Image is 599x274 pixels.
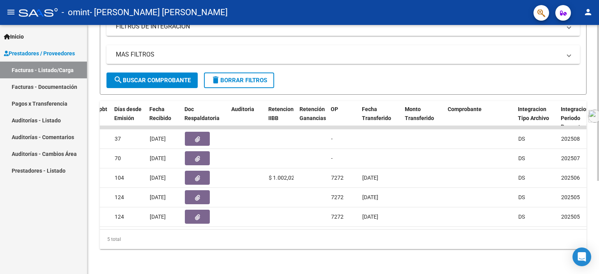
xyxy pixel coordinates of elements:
span: [DATE] [150,194,166,200]
span: Comprobante [448,106,482,112]
span: Retencion IIBB [268,106,294,121]
button: Borrar Filtros [204,72,274,88]
mat-icon: search [113,75,123,85]
span: 7272 [331,194,344,200]
mat-expansion-panel-header: FILTROS DE INTEGRACION [106,17,580,36]
span: Fecha Cpbt [79,106,107,112]
span: [DATE] [150,136,166,142]
span: 124 [115,194,124,200]
span: [DATE] [362,214,378,220]
span: 202507 [561,155,580,161]
mat-icon: menu [6,7,16,17]
span: DS [518,194,525,200]
mat-icon: person [583,7,593,17]
span: 104 [115,175,124,181]
span: [DATE] [150,175,166,181]
span: Integracion Tipo Archivo [518,106,549,121]
span: 202506 [561,175,580,181]
span: - [PERSON_NAME] [PERSON_NAME] [90,4,228,21]
span: $ 1.002,02 [269,175,294,181]
span: DS [518,214,525,220]
span: - [331,136,333,142]
span: Inicio [4,32,24,41]
span: 202505 [561,214,580,220]
span: OP [331,106,338,112]
span: DS [518,175,525,181]
span: DS [518,155,525,161]
span: - omint [62,4,90,21]
span: Borrar Filtros [211,77,267,84]
span: Prestadores / Proveedores [4,49,75,58]
span: [DATE] [362,175,378,181]
span: Retención Ganancias [299,106,326,121]
span: 70 [115,155,121,161]
span: - [331,155,333,161]
span: Integracion Periodo Presentacion [561,106,594,130]
span: [DATE] [362,194,378,200]
span: 7272 [331,175,344,181]
span: Buscar Comprobante [113,77,191,84]
span: 7272 [331,214,344,220]
span: 124 [115,214,124,220]
span: Auditoria [231,106,254,112]
span: [DATE] [150,214,166,220]
span: Doc Respaldatoria [184,106,220,121]
button: Buscar Comprobante [106,72,198,88]
span: DS [518,136,525,142]
span: 202505 [561,194,580,200]
span: 37 [115,136,121,142]
div: Open Intercom Messenger [572,247,591,266]
mat-icon: delete [211,75,220,85]
span: Monto Transferido [405,106,434,121]
div: 5 total [100,230,587,249]
span: Fecha Transferido [362,106,391,121]
span: Fecha Recibido [149,106,171,121]
mat-panel-title: MAS FILTROS [116,50,561,59]
mat-expansion-panel-header: MAS FILTROS [106,45,580,64]
span: [DATE] [150,155,166,161]
span: 202508 [561,136,580,142]
span: Días desde Emisión [114,106,142,121]
mat-panel-title: FILTROS DE INTEGRACION [116,22,561,31]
